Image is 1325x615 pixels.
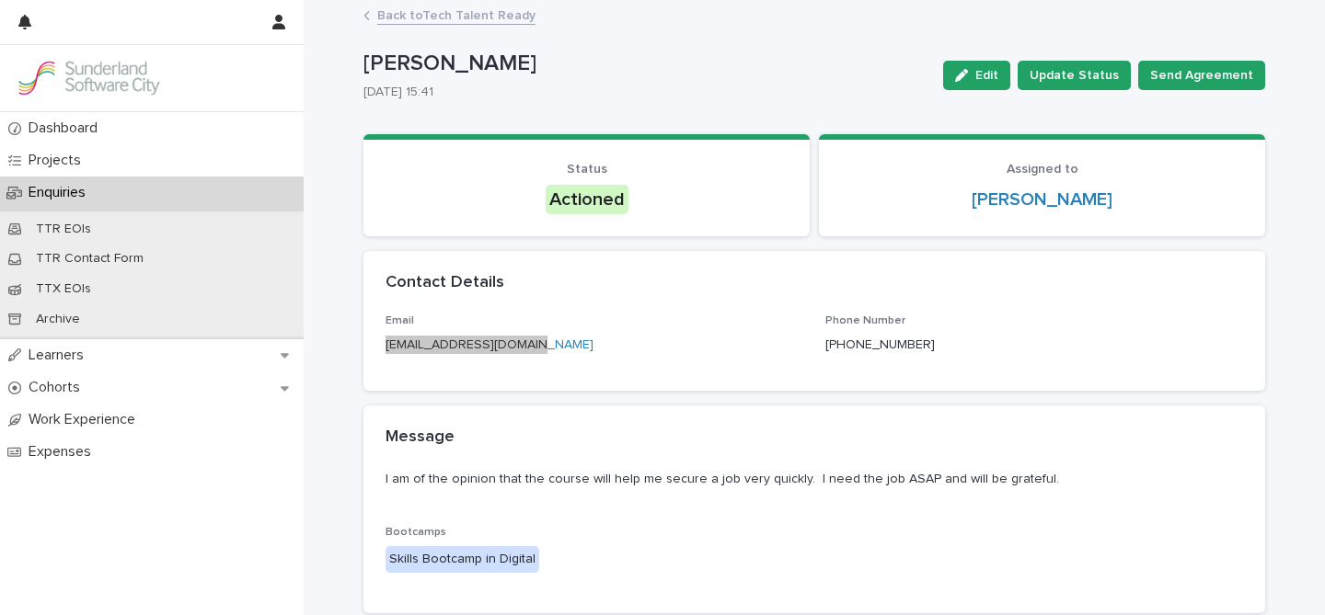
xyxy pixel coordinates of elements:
span: Send Agreement [1150,66,1253,85]
div: Actioned [546,185,628,214]
p: Archive [21,312,95,327]
button: Edit [943,61,1010,90]
a: Back toTech Talent Ready [377,4,536,25]
span: Bootcamps [386,527,446,538]
h2: Contact Details [386,273,504,293]
span: Assigned to [1007,163,1078,176]
p: Expenses [21,443,106,461]
a: [PERSON_NAME] [972,188,1112,211]
span: Update Status [1030,66,1119,85]
p: Work Experience [21,411,150,428]
p: Projects [21,152,96,169]
button: Send Agreement [1138,61,1265,90]
p: TTX EOIs [21,281,106,297]
img: GVzBcg19RCOYju8xzymn [15,60,162,97]
p: [PHONE_NUMBER] [825,336,935,355]
a: [EMAIL_ADDRESS][DOMAIN_NAME] [386,338,593,351]
p: [DATE] 15:41 [363,85,921,100]
div: Skills Bootcamp in Digital [386,546,539,573]
p: Dashboard [21,120,112,137]
p: I am of the opinion that the course will help me secure a job very quickly. I need the job ASAP a... [386,470,1243,489]
p: TTR Contact Form [21,251,158,267]
span: Phone Number [825,315,905,326]
h2: Message [386,427,455,448]
p: Cohorts [21,379,95,396]
p: Enquiries [21,184,100,201]
button: Update Status [1018,61,1131,90]
span: Status [567,163,607,176]
p: [PERSON_NAME] [363,51,928,77]
p: Learners [21,347,98,364]
span: Edit [975,69,998,82]
span: Email [386,315,414,326]
p: TTR EOIs [21,222,106,237]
